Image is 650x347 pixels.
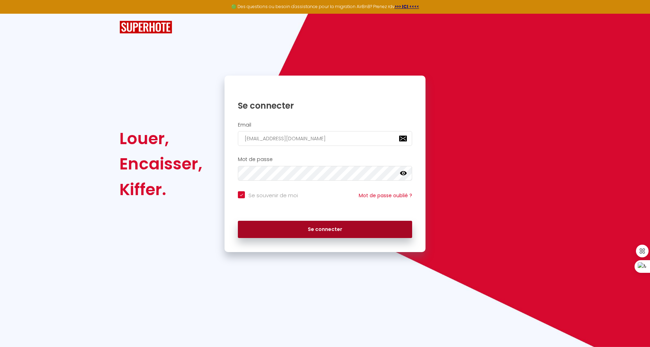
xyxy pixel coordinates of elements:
h1: Se connecter [238,100,412,111]
button: Se connecter [238,221,412,238]
div: Louer, [119,126,202,151]
a: >>> ICI <<<< [395,4,419,9]
h2: Mot de passe [238,156,412,162]
h2: Email [238,122,412,128]
input: Ton Email [238,131,412,146]
div: Kiffer. [119,177,202,202]
div: Encaisser, [119,151,202,176]
img: SuperHote logo [119,21,172,34]
a: Mot de passe oublié ? [359,192,412,199]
